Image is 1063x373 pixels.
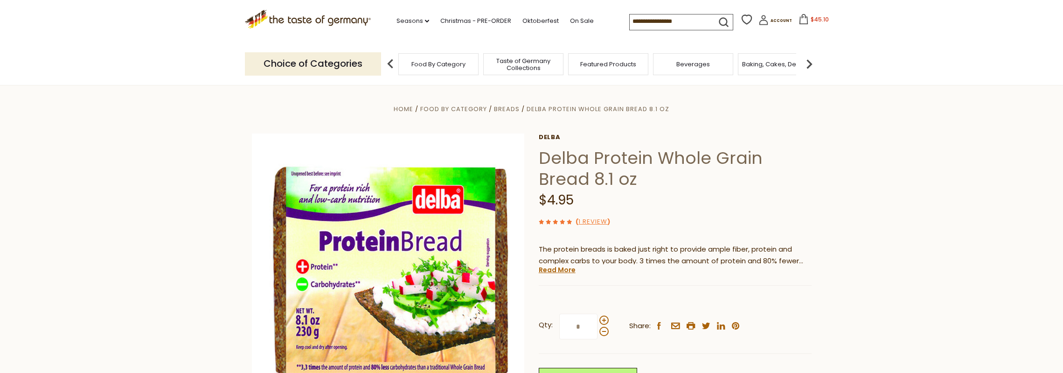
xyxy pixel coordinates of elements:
p: Choice of Categories [245,52,381,75]
a: 1 Review [578,217,607,227]
a: Home [394,105,413,113]
a: Delba [539,134,812,141]
a: Food By Category [411,61,465,68]
a: Delba Protein Whole Grain Bread 8.1 oz [527,105,669,113]
span: Share: [629,320,651,332]
span: Account [771,18,792,23]
a: Christmas - PRE-ORDER [440,16,511,26]
a: Seasons [396,16,429,26]
a: Breads [494,105,520,113]
a: Read More [539,265,576,274]
a: Oktoberfest [522,16,559,26]
a: Food By Category [420,105,487,113]
input: Qty: [559,314,598,339]
span: ( ) [576,217,610,226]
h1: Delba Protein Whole Grain Bread 8.1 oz [539,148,812,190]
span: $4.95 [539,191,574,209]
strong: Qty: [539,319,553,331]
a: Baking, Cakes, Desserts [742,61,814,68]
p: The protein breads is baked just right to provide ample fiber, protein and complex carbs to your ... [539,244,812,267]
button: $45.10 [794,14,834,28]
img: previous arrow [381,55,400,73]
a: Taste of Germany Collections [486,57,561,71]
span: $45.10 [811,15,829,23]
a: Featured Products [580,61,636,68]
a: On Sale [570,16,594,26]
img: next arrow [800,55,819,73]
a: Beverages [676,61,710,68]
a: Account [758,15,792,28]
